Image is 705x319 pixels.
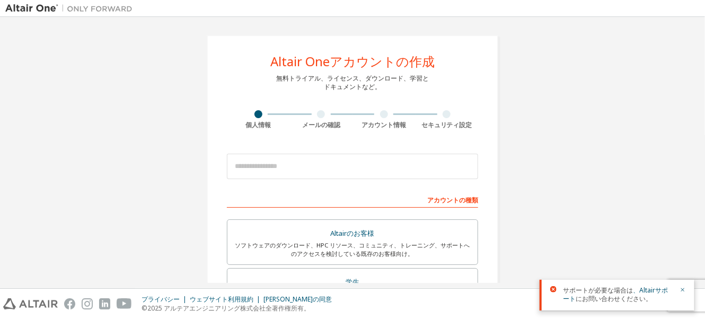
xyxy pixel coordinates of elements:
img: facebook.svg [64,298,75,309]
div: セキュリティ設定 [416,121,479,129]
img: linkedin.svg [99,298,110,309]
div: プライバシー [142,295,190,304]
p: © [142,304,338,313]
img: Altair One [5,3,138,14]
div: [PERSON_NAME]の同意 [263,295,338,304]
div: アカウント情報 [352,121,416,129]
img: altair_logo.svg [3,298,58,309]
a: 、Altairサポート [563,286,668,303]
div: 学生 [234,275,471,290]
img: instagram.svg [82,298,93,309]
img: youtube.svg [117,298,132,309]
div: Altairのお客様 [234,226,471,241]
div: アカウントの種類 [227,191,478,208]
span: サポートが必要な場合は にお問い合わせください。 [563,286,673,303]
div: ソフトウェアのダウンロード、HPC リソース、コミュニティ、トレーニング、サポートへのアクセスを検討している既存のお客様向け。 [234,241,471,258]
div: 個人情報 [227,121,290,129]
div: 無料トライアル、ライセンス、ダウンロード、学習と ドキュメントなど。 [276,74,429,91]
font: 2025 アルテアエンジニアリング株式会社全著作権所有。 [147,304,310,313]
div: メールの確認 [290,121,353,129]
div: Altair Oneアカウントの作成 [270,55,435,68]
div: ウェブサイト利用規約 [190,295,263,304]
